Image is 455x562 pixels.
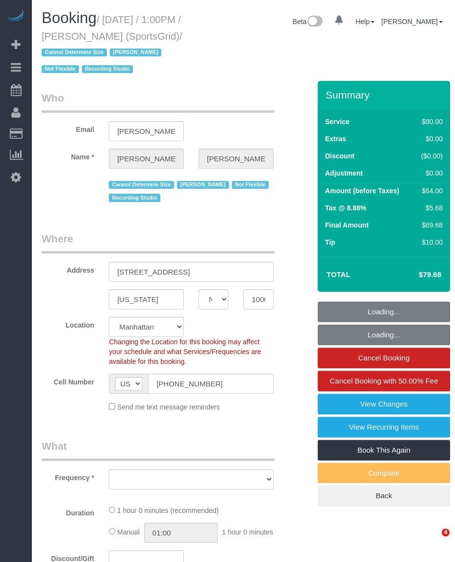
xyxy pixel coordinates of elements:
span: Recording Studio [82,65,133,73]
label: Duration [34,505,101,518]
input: Email [109,121,184,141]
span: Cannot Determine Size [42,49,107,56]
label: Amount (before Taxes) [325,186,399,196]
label: Email [34,121,101,134]
span: Changing the Location for this booking may affect your schedule and what Services/Frequencies are... [109,338,261,365]
label: Service [325,117,350,127]
span: Booking [42,9,97,26]
div: $0.00 [417,134,443,144]
a: Cancel Booking [318,348,450,368]
span: / [42,31,182,75]
span: Send me text message reminders [117,403,220,411]
img: Automaid Logo [6,10,25,24]
a: [PERSON_NAME] [381,18,443,26]
label: Adjustment [325,168,363,178]
legend: What [42,439,275,461]
div: $64.00 [417,186,443,196]
span: [PERSON_NAME] [110,49,161,56]
legend: Who [42,91,275,113]
span: Not Flexible [42,65,79,73]
div: $0.00 [417,168,443,178]
label: Name * [34,149,101,162]
div: $5.68 [417,203,443,213]
div: $80.00 [417,117,443,127]
input: City [109,289,184,309]
small: / [DATE] / 1:00PM / [PERSON_NAME] (SportsGrid) [42,14,182,75]
div: ($0.00) [417,151,443,161]
iframe: Intercom live chat [422,529,445,552]
span: 4 [442,529,450,536]
a: Beta [293,18,323,26]
label: Frequency * [34,469,101,483]
strong: Total [327,270,351,279]
span: Not Flexible [232,181,269,189]
span: Cannot Determine Size [109,181,174,189]
label: Tax @ 8.88% [325,203,366,213]
div: $10.00 [417,237,443,247]
h4: $79.68 [389,271,441,279]
a: View Changes [318,394,450,414]
a: Back [318,485,450,506]
a: View Recurring Items [318,417,450,437]
span: Recording Studio [109,194,160,202]
a: Book This Again [318,440,450,460]
legend: Where [42,231,275,254]
input: Last Name [199,149,274,169]
label: Address [34,262,101,275]
span: Manual [117,528,140,536]
span: 1 hour 0 minutes (recommended) [117,507,219,514]
label: Discount [325,151,354,161]
span: [PERSON_NAME] [177,181,228,189]
a: Help [355,18,375,26]
a: Cancel Booking with 50.00% Fee [318,371,450,391]
img: New interface [306,16,323,28]
input: First Name [109,149,184,169]
h3: Summary [326,89,445,101]
input: Zip Code [243,289,273,309]
label: Cell Number [34,374,101,387]
label: Final Amount [325,220,369,230]
span: 1 hour 0 minutes [222,528,273,536]
label: Tip [325,237,335,247]
label: Extras [325,134,346,144]
div: $69.68 [417,220,443,230]
label: Location [34,317,101,330]
span: Cancel Booking with 50.00% Fee [330,377,438,385]
input: Cell Number [148,374,274,394]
